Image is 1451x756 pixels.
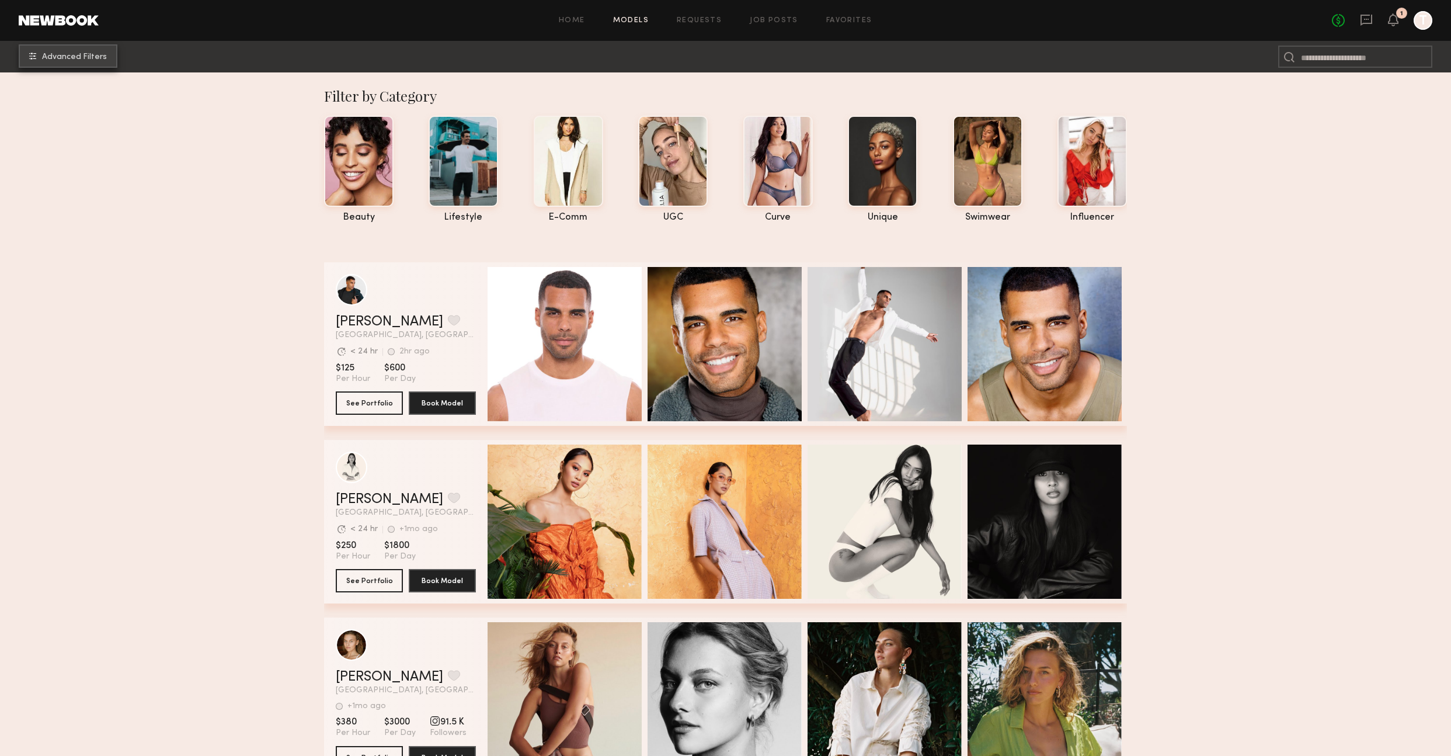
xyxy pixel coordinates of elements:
div: 2hr ago [399,348,430,356]
a: [PERSON_NAME] [336,315,443,329]
span: [GEOGRAPHIC_DATA], [GEOGRAPHIC_DATA] [336,331,476,339]
a: Requests [677,17,722,25]
div: +1mo ago [399,525,438,533]
span: Per Hour [336,552,370,562]
div: Filter by Category [324,86,1127,105]
button: Book Model [409,569,476,592]
span: Per Hour [336,374,370,384]
a: Favorites [826,17,872,25]
span: [GEOGRAPHIC_DATA], [GEOGRAPHIC_DATA] [336,686,476,695]
a: [PERSON_NAME] [336,493,443,507]
div: < 24 hr [350,348,378,356]
div: +1mo ago [347,702,386,710]
a: Models [613,17,649,25]
span: $250 [336,540,370,552]
span: Advanced Filters [42,53,107,61]
div: swimwear [953,213,1022,223]
span: $1800 [384,540,416,552]
div: lifestyle [429,213,498,223]
span: Per Hour [336,728,370,738]
div: e-comm [534,213,603,223]
a: Job Posts [750,17,798,25]
div: < 24 hr [350,525,378,533]
div: curve [743,213,813,223]
span: Per Day [384,374,416,384]
button: See Portfolio [336,569,403,592]
span: $600 [384,362,416,374]
span: Per Day [384,728,416,738]
span: Per Day [384,552,416,562]
a: T [1414,11,1432,30]
div: beauty [324,213,394,223]
span: $125 [336,362,370,374]
button: Advanced Filters [19,44,117,68]
div: UGC [638,213,708,223]
span: [GEOGRAPHIC_DATA], [GEOGRAPHIC_DATA] [336,509,476,517]
div: 1 [1400,11,1403,17]
a: Home [559,17,585,25]
span: Followers [430,728,467,738]
span: $3000 [384,716,416,728]
div: influencer [1057,213,1127,223]
span: $380 [336,716,370,728]
span: 91.5 K [430,716,467,728]
button: Book Model [409,391,476,415]
button: See Portfolio [336,391,403,415]
a: [PERSON_NAME] [336,670,443,684]
div: unique [848,213,917,223]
